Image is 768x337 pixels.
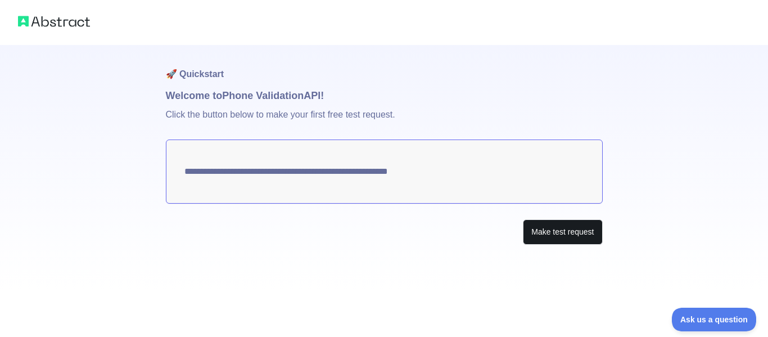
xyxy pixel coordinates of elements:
h1: 🚀 Quickstart [166,45,603,88]
iframe: Toggle Customer Support [672,308,757,331]
button: Make test request [523,219,602,245]
img: Abstract logo [18,14,90,29]
h1: Welcome to Phone Validation API! [166,88,603,104]
p: Click the button below to make your first free test request. [166,104,603,140]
